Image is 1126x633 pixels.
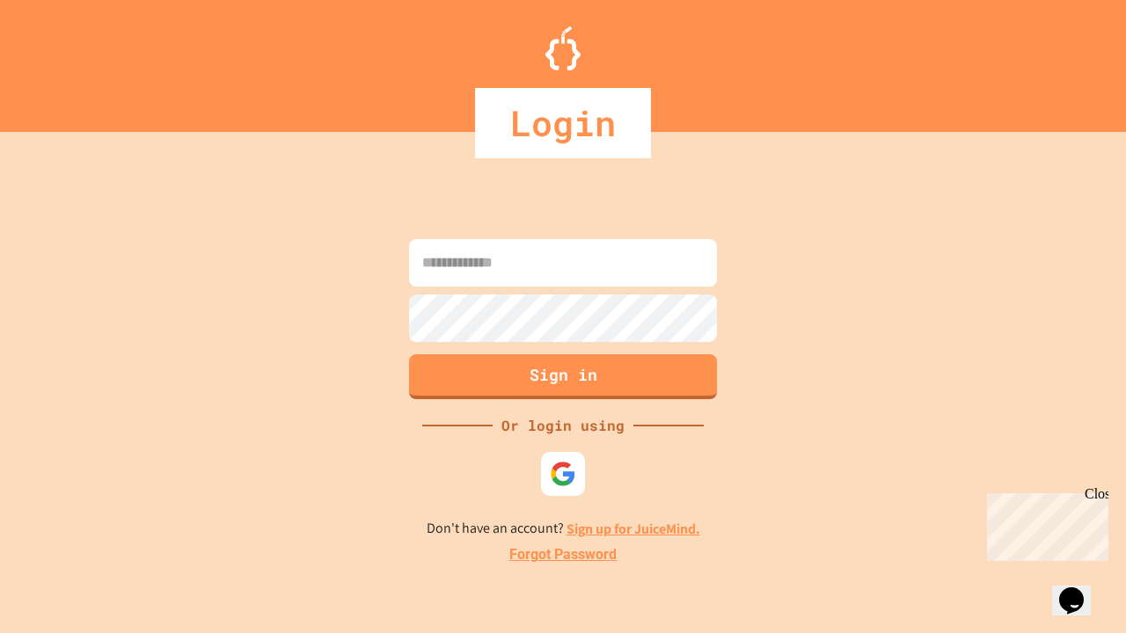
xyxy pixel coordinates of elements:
div: Chat with us now!Close [7,7,121,112]
img: Logo.svg [545,26,581,70]
iframe: chat widget [1052,563,1108,615]
iframe: chat widget [980,486,1108,561]
a: Sign up for JuiceMind. [567,520,700,538]
img: google-icon.svg [550,461,576,487]
a: Forgot Password [509,544,617,565]
div: Login [475,88,651,158]
div: Or login using [493,415,633,436]
button: Sign in [409,354,717,399]
p: Don't have an account? [427,518,700,540]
